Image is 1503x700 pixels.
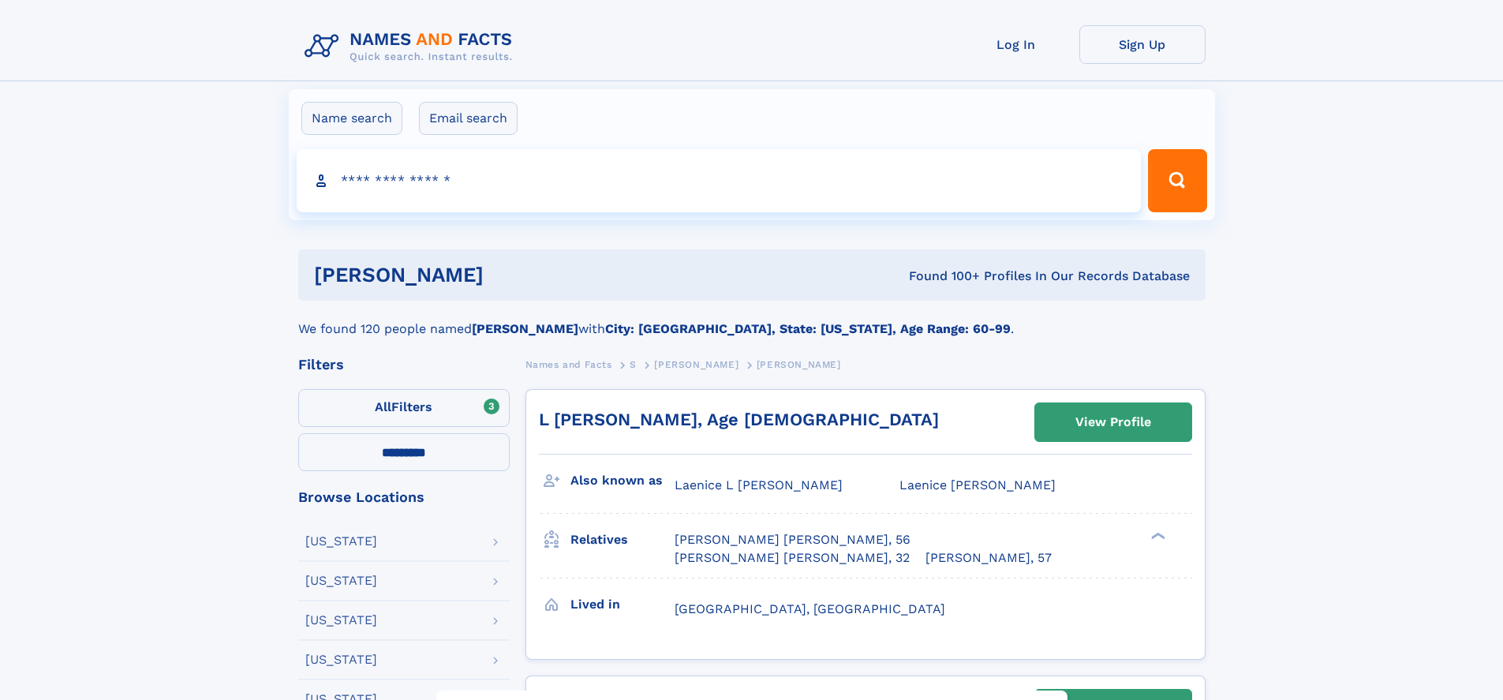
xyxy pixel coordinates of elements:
b: City: [GEOGRAPHIC_DATA], State: [US_STATE], Age Range: 60-99 [605,321,1011,336]
a: Sign Up [1079,25,1206,64]
label: Filters [298,389,510,427]
div: [US_STATE] [305,614,377,627]
span: [PERSON_NAME] [757,359,841,370]
div: View Profile [1075,404,1151,440]
span: Laenice [PERSON_NAME] [899,477,1056,492]
a: Log In [953,25,1079,64]
h3: Lived in [570,591,675,618]
div: [US_STATE] [305,653,377,666]
a: View Profile [1035,403,1191,441]
a: L [PERSON_NAME], Age [DEMOGRAPHIC_DATA] [539,410,939,429]
div: Found 100+ Profiles In Our Records Database [696,268,1190,285]
div: [US_STATE] [305,575,377,587]
span: Laenice L [PERSON_NAME] [675,477,843,492]
h3: Relatives [570,526,675,553]
a: [PERSON_NAME] [PERSON_NAME], 32 [675,549,910,567]
button: Search Button [1148,149,1206,212]
a: S [630,354,637,374]
label: Email search [419,102,518,135]
b: [PERSON_NAME] [472,321,578,336]
a: [PERSON_NAME] [PERSON_NAME], 56 [675,531,910,548]
div: Browse Locations [298,490,510,504]
a: [PERSON_NAME] [654,354,738,374]
a: [PERSON_NAME], 57 [925,549,1052,567]
div: [US_STATE] [305,535,377,548]
div: We found 120 people named with . [298,301,1206,339]
h3: Also known as [570,467,675,494]
h1: [PERSON_NAME] [314,265,697,285]
input: search input [297,149,1142,212]
div: Filters [298,357,510,372]
span: S [630,359,637,370]
span: [PERSON_NAME] [654,359,738,370]
div: ❯ [1147,531,1166,541]
span: All [375,399,391,414]
img: Logo Names and Facts [298,25,525,68]
a: Names and Facts [525,354,612,374]
label: Name search [301,102,402,135]
span: [GEOGRAPHIC_DATA], [GEOGRAPHIC_DATA] [675,601,945,616]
